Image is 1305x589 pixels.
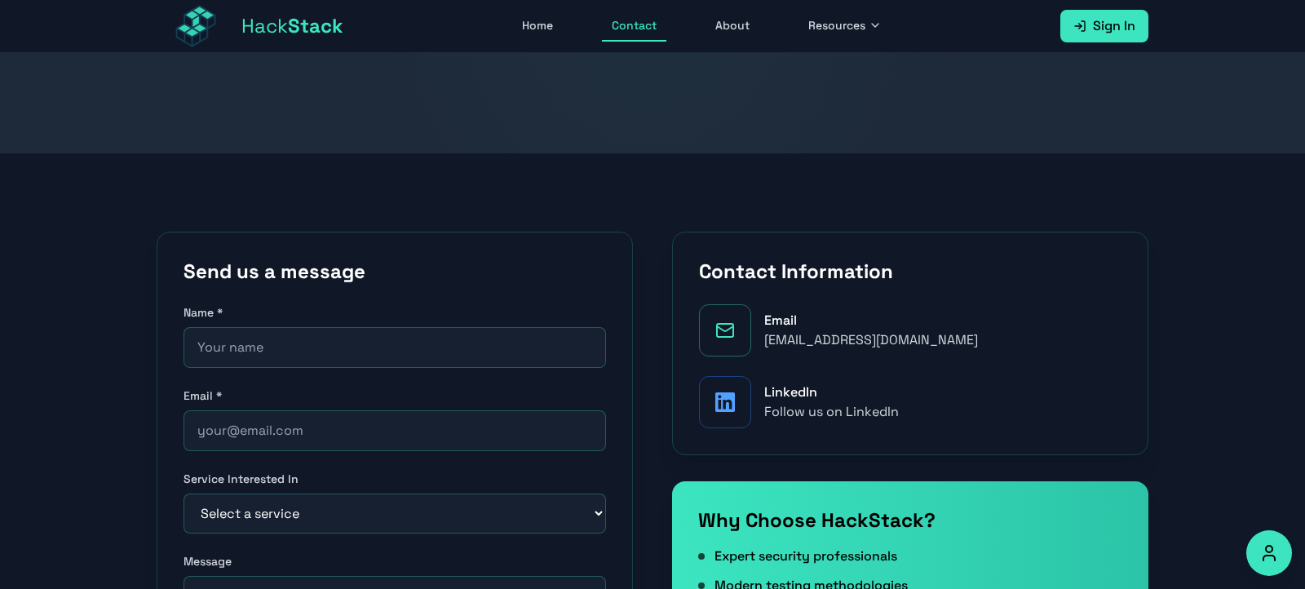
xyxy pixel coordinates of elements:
span: Sign In [1093,16,1135,36]
label: Email * [184,387,606,404]
a: Home [512,11,563,42]
a: Contact [602,11,666,42]
div: Follow us on LinkedIn [764,402,899,422]
a: Email[EMAIL_ADDRESS][DOMAIN_NAME] [699,304,1121,356]
h3: Why Choose HackStack? [698,507,1122,534]
div: LinkedIn [764,383,899,402]
label: Name * [184,304,606,321]
h2: Contact Information [699,259,1121,285]
h2: Send us a message [184,259,606,285]
label: Message [184,553,606,569]
button: Resources [798,11,891,42]
span: Stack [288,13,343,38]
div: Email [764,311,978,330]
div: [EMAIL_ADDRESS][DOMAIN_NAME] [764,330,978,350]
button: Accessibility Options [1246,530,1292,576]
input: your@email.com [184,410,606,451]
span: Hack [241,13,343,39]
a: Sign In [1060,10,1148,42]
span: Resources [808,17,865,33]
span: Expert security professionals [714,547,897,566]
label: Service Interested In [184,471,606,487]
a: About [706,11,759,42]
a: LinkedInFollow us on LinkedIn [699,376,1121,428]
input: Your name [184,327,606,368]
